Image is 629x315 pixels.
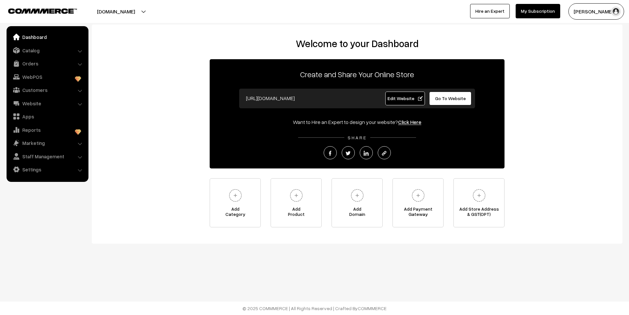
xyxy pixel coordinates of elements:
div: Want to Hire an Expert to design your website? [210,118,505,126]
button: [PERSON_NAME] [568,3,624,20]
a: Catalog [8,44,86,56]
h2: Welcome to your Dashboard [98,38,616,49]
a: Orders [8,58,86,69]
span: SHARE [344,135,370,140]
a: Go To Website [429,92,471,105]
p: Create and Share Your Online Store [210,68,505,80]
span: Add Payment Gateway [393,206,443,219]
a: COMMMERCE [8,7,66,14]
a: Staff Management [8,150,86,162]
a: Customers [8,84,86,96]
span: Add Store Address & GST(OPT) [454,206,504,219]
img: plus.svg [409,186,427,204]
button: [DOMAIN_NAME] [74,3,158,20]
a: Edit Website [385,92,425,105]
a: Dashboard [8,31,86,43]
img: plus.svg [226,186,244,204]
span: Edit Website [388,96,423,101]
a: Settings [8,164,86,175]
a: AddCategory [210,178,261,227]
span: Add Product [271,206,321,219]
img: plus.svg [287,186,305,204]
img: plus.svg [348,186,366,204]
a: COMMMERCE [358,306,387,311]
img: user [611,7,621,16]
span: Add Domain [332,206,382,219]
a: Hire an Expert [470,4,510,18]
img: plus.svg [470,186,488,204]
span: Add Category [210,206,260,219]
a: Add PaymentGateway [392,178,444,227]
a: Apps [8,111,86,122]
span: Go To Website [435,96,466,101]
a: Website [8,97,86,109]
a: Add Store Address& GST(OPT) [453,178,505,227]
a: WebPOS [8,71,86,83]
a: Marketing [8,137,86,149]
a: Reports [8,124,86,136]
a: AddProduct [271,178,322,227]
a: My Subscription [516,4,560,18]
img: COMMMERCE [8,9,77,13]
a: AddDomain [332,178,383,227]
a: Click Here [398,119,421,125]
